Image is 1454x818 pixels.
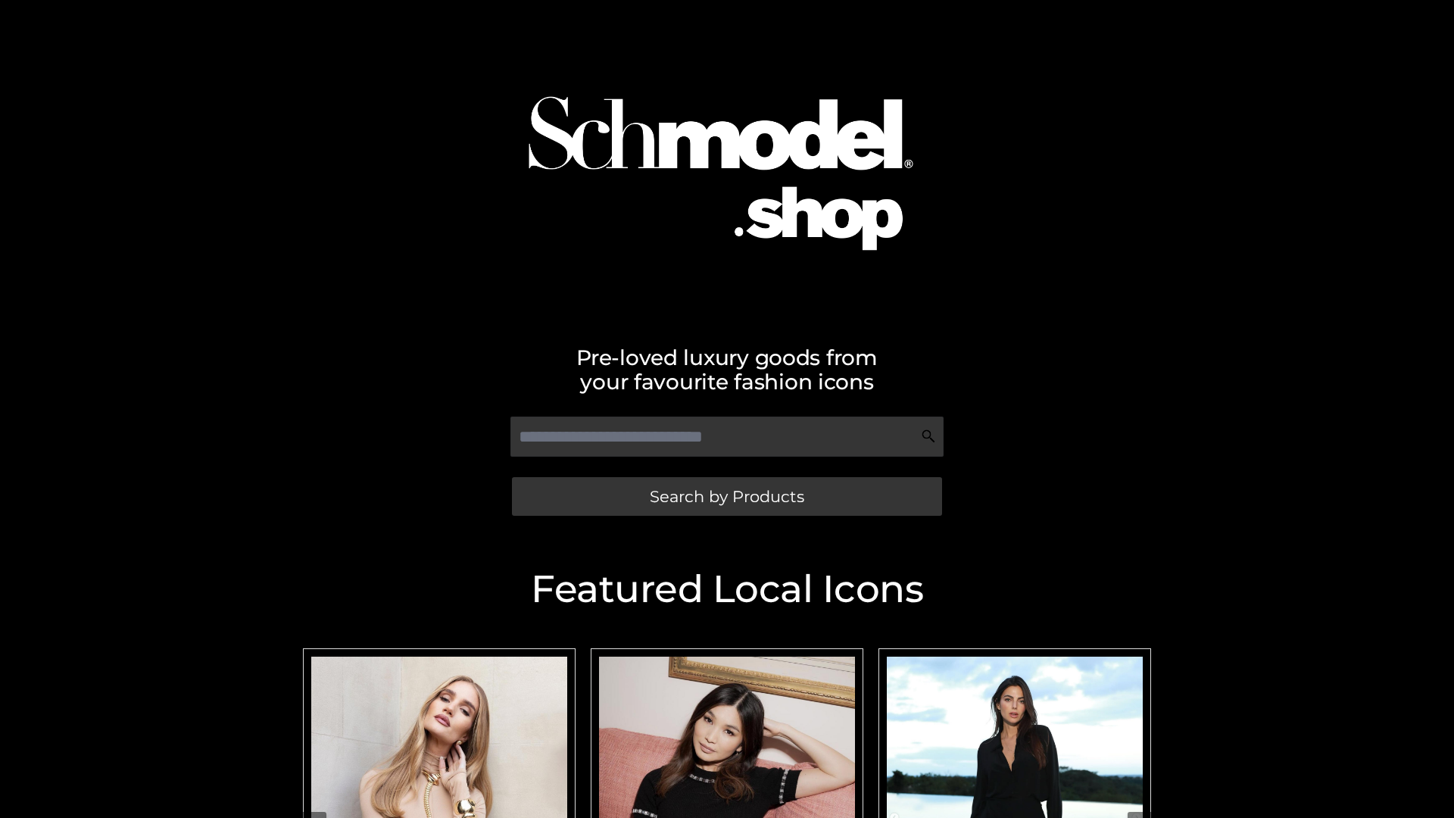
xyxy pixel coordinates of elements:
img: Search Icon [921,429,936,444]
span: Search by Products [650,489,804,504]
h2: Pre-loved luxury goods from your favourite fashion icons [295,345,1159,394]
h2: Featured Local Icons​ [295,570,1159,608]
a: Search by Products [512,477,942,516]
